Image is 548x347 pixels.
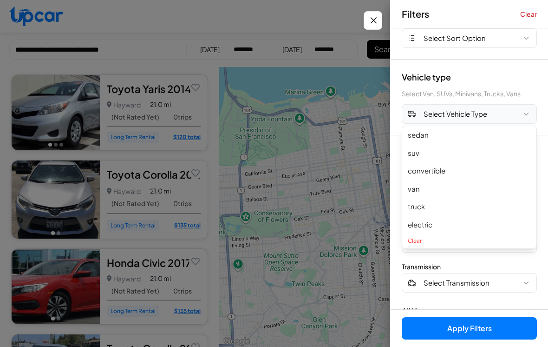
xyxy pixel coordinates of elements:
button: van [402,180,536,198]
button: sedan [402,126,536,144]
button: Select Transmission [402,273,537,293]
span: All Years [402,306,431,317]
span: Select Sort Option [424,33,486,44]
span: Select Vehicle Type [424,109,487,120]
span: Filters [402,7,429,20]
span: 2000 - 2024 [499,307,537,316]
div: Vehicle type [402,71,537,83]
button: truck [402,198,536,216]
button: Clear [402,234,536,248]
button: Select Sort Option [402,28,537,48]
span: Select Transmission [424,278,489,288]
button: Close filters [364,11,382,30]
button: suv [402,144,536,162]
button: convertible [402,162,536,180]
button: Select Vehicle Type [402,104,537,124]
div: Select Van, SUVs, Minivans, Trucks, Vans [402,89,537,99]
button: Clear [520,9,537,19]
button: electric [402,216,536,234]
div: Transmission [402,262,537,271]
button: Apply Filters [402,317,537,340]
